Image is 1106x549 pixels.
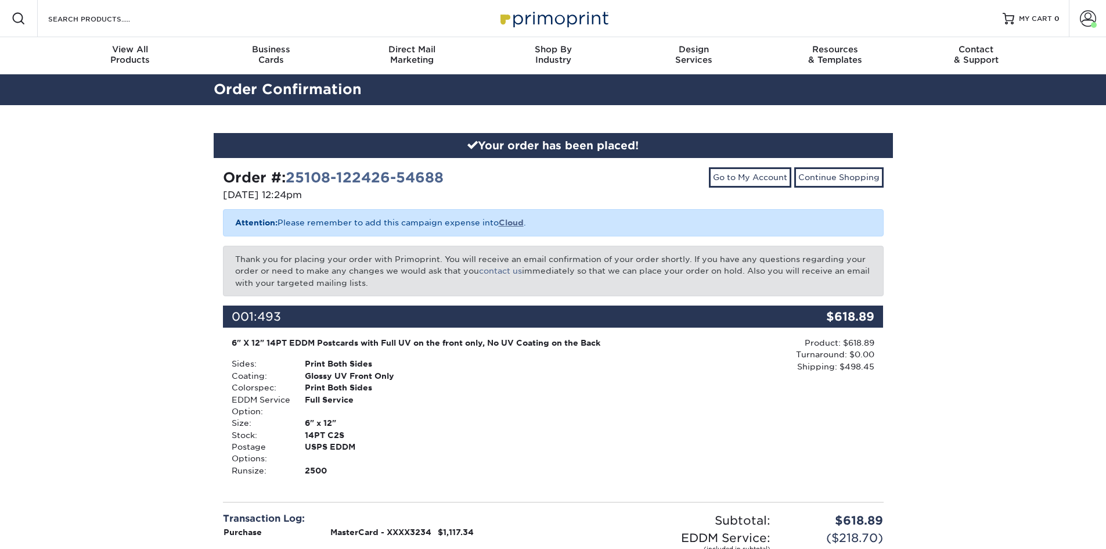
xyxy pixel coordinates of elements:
p: Thank you for placing your order with Primoprint. You will receive an email confirmation of your ... [223,246,884,296]
div: Services [624,44,765,65]
span: MY CART [1019,14,1052,24]
div: Colorspec: [223,382,296,393]
a: Contact& Support [906,37,1047,74]
a: Resources& Templates [765,37,906,74]
div: Sides: [223,358,296,369]
div: Size: [223,417,296,429]
div: 2500 [296,465,443,476]
b: Attention: [235,218,278,227]
a: DesignServices [624,37,765,74]
div: Cards [200,44,341,65]
span: Direct Mail [341,44,482,55]
p: Please remember to add this campaign expense into . [223,209,884,236]
strong: Purchase [224,528,262,537]
div: Products [60,44,201,65]
a: BusinessCards [200,37,341,74]
div: 6" x 12" [296,417,443,429]
a: Continue Shopping [794,167,884,187]
strong: $1,117.34 [438,528,474,537]
div: EDDM Service Option: [223,394,296,418]
span: Shop By [482,44,624,55]
span: Design [624,44,765,55]
a: Direct MailMarketing [341,37,482,74]
div: 6" X 12" 14PT EDDM Postcards with Full UV on the front only, No UV Coating on the Back [232,337,655,349]
input: SEARCH PRODUCTS..... [47,12,160,26]
div: 14PT C2S [296,429,443,441]
div: 001: [223,306,773,328]
div: Transaction Log: [223,512,545,526]
div: & Templates [765,44,906,65]
div: Product: $618.89 Turnaround: $0.00 Shipping: $498.45 [663,337,874,372]
div: Print Both Sides [296,382,443,393]
div: $618.89 [779,512,892,529]
div: Full Service [296,394,443,418]
div: & Support [906,44,1047,65]
div: Print Both Sides [296,358,443,369]
a: Cloud [499,218,524,227]
a: contact us [479,266,522,275]
span: View All [60,44,201,55]
div: Coating: [223,370,296,382]
div: Your order has been placed! [214,133,893,159]
span: Business [200,44,341,55]
span: 493 [257,310,281,324]
div: Subtotal: [553,512,779,529]
span: 0 [1054,15,1060,23]
div: Marketing [341,44,482,65]
h2: Order Confirmation [205,79,902,101]
span: Contact [906,44,1047,55]
a: Shop ByIndustry [482,37,624,74]
a: Go to My Account [709,167,791,187]
a: View AllProducts [60,37,201,74]
span: Resources [765,44,906,55]
div: Industry [482,44,624,65]
strong: MasterCard - XXXX3234 [330,528,431,537]
strong: Order #: [223,169,444,186]
div: Glossy UV Front Only [296,370,443,382]
div: $618.89 [773,306,884,328]
div: USPS EDDM [296,441,443,465]
div: Runsize: [223,465,296,476]
a: 25108-122426-54688 [286,169,444,186]
div: Postage Options: [223,441,296,465]
img: Primoprint [495,6,611,31]
p: [DATE] 12:24pm [223,188,545,202]
div: Stock: [223,429,296,441]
